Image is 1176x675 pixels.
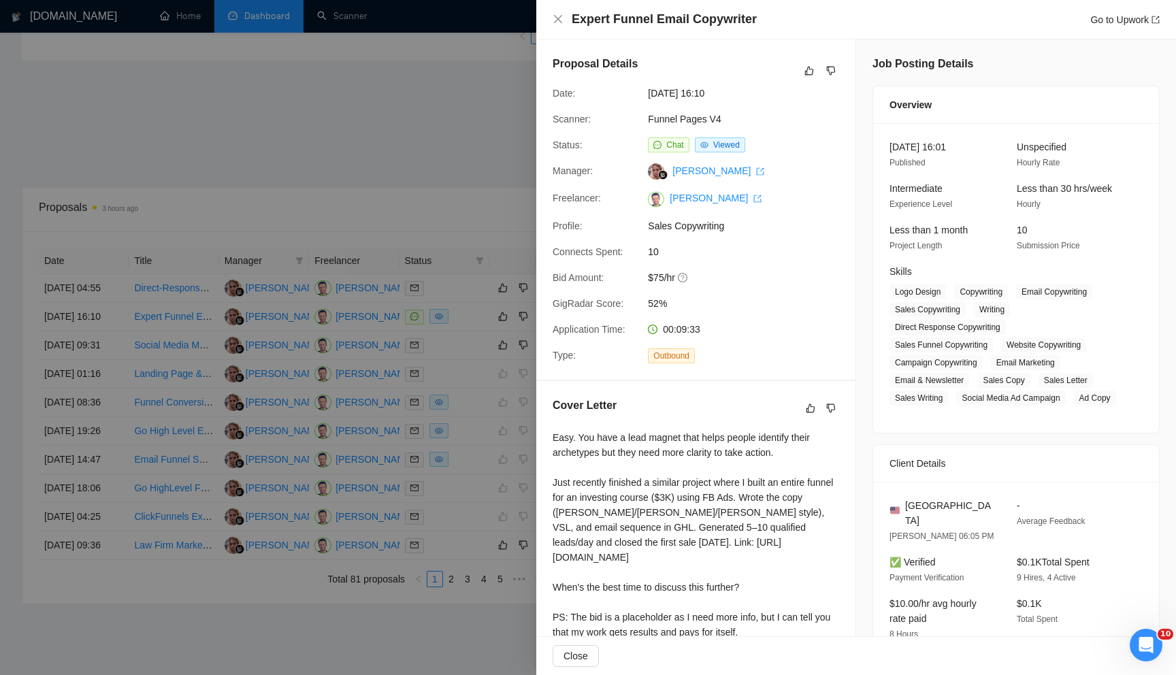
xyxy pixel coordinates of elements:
[553,430,839,640] div: Easy. You have a lead magnet that helps people identify their archetypes but they need more clari...
[889,302,966,317] span: Sales Copywriting
[889,573,964,582] span: Payment Verification
[826,65,836,76] span: dislike
[648,86,852,101] span: [DATE] 16:10
[648,325,657,334] span: clock-circle
[801,63,817,79] button: like
[572,11,757,28] h4: Expert Funnel Email Copywriter
[1017,142,1066,152] span: Unspecified
[802,400,819,416] button: like
[553,165,593,176] span: Manager:
[872,56,973,72] h5: Job Posting Details
[889,266,912,277] span: Skills
[648,270,852,285] span: $75/hr
[1039,373,1093,388] span: Sales Letter
[666,140,683,150] span: Chat
[648,296,852,311] span: 52%
[889,241,942,250] span: Project Length
[672,165,764,176] a: [PERSON_NAME] export
[563,648,588,663] span: Close
[553,88,575,99] span: Date:
[1074,391,1116,406] span: Ad Copy
[905,498,995,528] span: [GEOGRAPHIC_DATA]
[889,158,926,167] span: Published
[889,337,993,352] span: Sales Funnel Copywriting
[889,97,932,112] span: Overview
[553,272,604,283] span: Bid Amount:
[956,391,1065,406] span: Social Media Ad Campaign
[889,284,946,299] span: Logo Design
[889,629,918,639] span: 8 Hours
[648,218,852,233] span: Sales Copywriting
[553,114,591,125] span: Scanner:
[890,506,900,515] img: 🇺🇸
[889,445,1143,482] div: Client Details
[889,373,969,388] span: Email & Newsletter
[553,14,563,24] span: close
[1017,183,1112,194] span: Less than 30 hrs/week
[553,14,563,25] button: Close
[954,284,1008,299] span: Copywriting
[553,324,625,335] span: Application Time:
[648,244,852,259] span: 10
[553,56,638,72] h5: Proposal Details
[648,114,721,125] a: Funnel Pages V4
[1017,573,1076,582] span: 9 Hires, 4 Active
[1017,500,1020,511] span: -
[700,141,708,149] span: eye
[889,557,936,567] span: ✅ Verified
[1017,516,1085,526] span: Average Feedback
[1017,598,1042,609] span: $0.1K
[663,324,700,335] span: 00:09:33
[826,403,836,414] span: dislike
[753,195,762,203] span: export
[823,63,839,79] button: dislike
[553,645,599,667] button: Close
[1017,241,1080,250] span: Submission Price
[553,298,623,309] span: GigRadar Score:
[804,65,814,76] span: like
[974,302,1010,317] span: Writing
[1017,225,1028,235] span: 10
[553,350,576,361] span: Type:
[1017,199,1041,209] span: Hourly
[1017,158,1060,167] span: Hourly Rate
[889,225,968,235] span: Less than 1 month
[713,140,740,150] span: Viewed
[889,183,943,194] span: Intermediate
[889,598,977,624] span: $10.00/hr avg hourly rate paid
[1017,614,1058,624] span: Total Spent
[553,246,623,257] span: Connects Spent:
[653,141,661,149] span: message
[678,272,689,283] span: question-circle
[1158,629,1173,640] span: 10
[823,400,839,416] button: dislike
[977,373,1030,388] span: Sales Copy
[889,142,946,152] span: [DATE] 16:01
[806,403,815,414] span: like
[889,355,983,370] span: Campaign Copywriting
[553,139,583,150] span: Status:
[648,191,664,208] img: c1rciKhwV3klFW0T5PGUHgdM-4CgY_jzYtsaSYhuGIoZo95AG3mZqkj9xVSdy448cN
[1130,629,1162,661] iframe: Intercom live chat
[1001,337,1086,352] span: Website Copywriting
[889,199,952,209] span: Experience Level
[670,193,762,203] a: [PERSON_NAME] export
[1090,14,1160,25] a: Go to Upworkexport
[991,355,1060,370] span: Email Marketing
[553,193,601,203] span: Freelancer:
[648,348,695,363] span: Outbound
[1017,557,1090,567] span: $0.1K Total Spent
[553,397,617,414] h5: Cover Letter
[756,167,764,176] span: export
[658,170,668,180] img: gigradar-bm.png
[1151,16,1160,24] span: export
[1016,284,1092,299] span: Email Copywriting
[889,320,1006,335] span: Direct Response Copywriting
[889,531,994,541] span: [PERSON_NAME] 06:05 PM
[553,220,583,231] span: Profile:
[889,391,948,406] span: Sales Writing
